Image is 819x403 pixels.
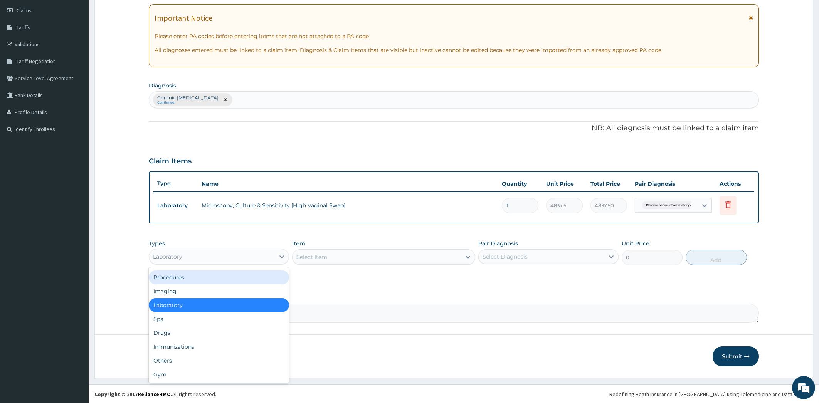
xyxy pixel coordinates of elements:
[149,82,176,89] label: Diagnosis
[153,198,198,213] td: Laboratory
[198,176,498,191] th: Name
[542,176,587,191] th: Unit Price
[149,326,289,340] div: Drugs
[631,176,716,191] th: Pair Diagnosis
[153,253,182,260] div: Laboratory
[622,240,649,247] label: Unit Price
[17,24,30,31] span: Tariffs
[483,253,528,260] div: Select Diagnosis
[222,96,229,103] span: remove selection option
[4,210,147,237] textarea: Type your message and hit 'Enter'
[609,390,813,398] div: Redefining Heath Insurance in [GEOGRAPHIC_DATA] using Telemedicine and Data Science!
[45,97,106,175] span: We're online!
[713,346,759,366] button: Submit
[149,340,289,354] div: Immunizations
[149,157,192,166] h3: Claim Items
[686,250,747,265] button: Add
[155,32,753,40] p: Please enter PA codes before entering items that are not attached to a PA code
[149,354,289,368] div: Others
[14,39,31,58] img: d_794563401_company_1708531726252_794563401
[198,198,498,213] td: Microscopy, Culture & Sensitivity [High Vaginal Swab]
[17,7,32,14] span: Claims
[587,176,631,191] th: Total Price
[157,101,219,105] small: Confirmed
[126,4,145,22] div: Minimize live chat window
[149,368,289,381] div: Gym
[498,176,542,191] th: Quantity
[153,176,198,191] th: Type
[149,240,165,247] label: Types
[149,312,289,326] div: Spa
[149,298,289,312] div: Laboratory
[478,240,518,247] label: Pair Diagnosis
[296,253,327,261] div: Select Item
[149,284,289,298] div: Imaging
[155,46,753,54] p: All diagnoses entered must be linked to a claim item. Diagnosis & Claim Items that are visible bu...
[94,391,172,398] strong: Copyright © 2017 .
[292,240,305,247] label: Item
[157,95,219,101] p: Chronic [MEDICAL_DATA]
[17,58,56,65] span: Tariff Negotiation
[716,176,754,191] th: Actions
[138,391,171,398] a: RelianceHMO
[642,201,700,209] span: Chronic pelvic inflammatory di...
[149,293,759,299] label: Comment
[149,270,289,284] div: Procedures
[40,43,129,53] div: Chat with us now
[149,123,759,133] p: NB: All diagnosis must be linked to a claim item
[155,14,212,22] h1: Important Notice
